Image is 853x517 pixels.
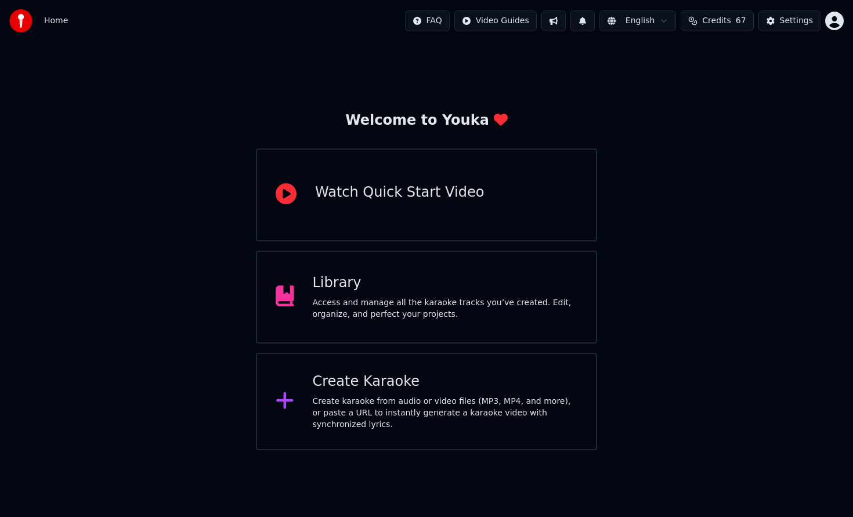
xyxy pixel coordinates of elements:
div: Create Karaoke [313,373,578,391]
div: Watch Quick Start Video [315,183,484,202]
div: Access and manage all the karaoke tracks you’ve created. Edit, organize, and perfect your projects. [313,297,578,320]
div: Settings [780,15,813,27]
nav: breadcrumb [44,15,68,27]
span: Credits [702,15,731,27]
div: Create karaoke from audio or video files (MP3, MP4, and more), or paste a URL to instantly genera... [313,396,578,431]
img: youka [9,9,32,32]
div: Welcome to Youka [345,111,508,130]
div: Library [313,274,578,292]
button: Video Guides [454,10,537,31]
span: Home [44,15,68,27]
span: 67 [736,15,746,27]
button: Settings [758,10,821,31]
button: FAQ [405,10,450,31]
button: Credits67 [681,10,753,31]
